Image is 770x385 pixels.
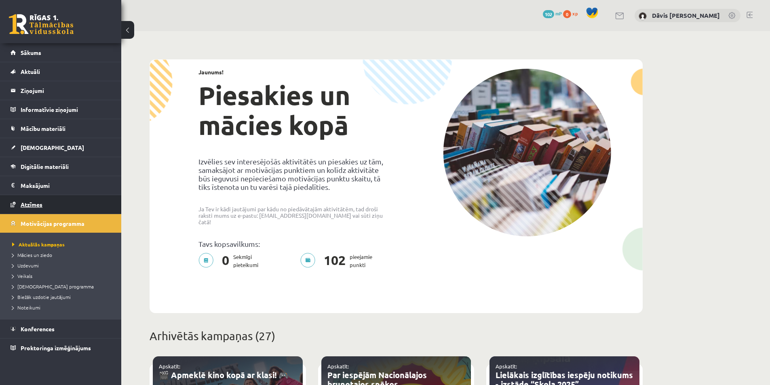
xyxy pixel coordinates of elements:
[320,253,350,269] span: 102
[12,241,65,248] span: Aktuālās kampaņas
[21,201,42,208] span: Atzīmes
[496,363,517,370] a: Apskatīt:
[543,10,554,18] span: 102
[198,240,390,248] p: Tavs kopsavilkums:
[11,43,111,62] a: Sākums
[12,241,113,248] a: Aktuālās kampaņas
[12,304,113,311] a: Noteikumi
[12,283,113,290] a: [DEMOGRAPHIC_DATA] programma
[11,100,111,119] a: Informatīvie ziņojumi
[11,138,111,157] a: [DEMOGRAPHIC_DATA]
[150,328,643,345] p: Arhivētās kampaņas (27)
[555,10,562,17] span: mP
[21,49,41,56] span: Sākums
[12,251,113,259] a: Mācies un ziedo
[12,294,71,300] span: Biežāk uzdotie jautājumi
[639,12,647,20] img: Dāvis Emīls Daizis
[12,283,94,290] span: [DEMOGRAPHIC_DATA] programma
[11,320,111,338] a: Konferences
[21,125,65,132] span: Mācību materiāli
[12,293,113,301] a: Biežāk uzdotie jautājumi
[21,81,111,100] legend: Ziņojumi
[21,68,40,75] span: Aktuāli
[159,363,180,370] a: Apskatīt:
[327,363,349,370] a: Apskatīt:
[11,339,111,357] a: Proktoringa izmēģinājums
[21,344,91,351] span: Proktoringa izmēģinājums
[198,206,390,225] p: Ja Tev ir kādi jautājumi par kādu no piedāvātajām aktivitātēm, tad droši raksti mums uz e-pastu: ...
[11,62,111,81] a: Aktuāli
[21,163,69,170] span: Digitālie materiāli
[12,262,39,269] span: Uzdevumi
[21,100,111,119] legend: Informatīvie ziņojumi
[21,220,84,227] span: Motivācijas programma
[218,253,233,269] span: 0
[652,11,720,19] a: Dāvis [PERSON_NAME]
[198,253,263,269] p: Sekmīgi pieteikumi
[11,157,111,176] a: Digitālie materiāli
[11,214,111,233] a: Motivācijas programma
[12,304,40,311] span: Noteikumi
[11,176,111,195] a: Maksājumi
[11,195,111,214] a: Atzīmes
[12,272,113,280] a: Veikals
[572,10,578,17] span: xp
[300,253,377,269] p: pieejamie punkti
[443,69,611,236] img: campaign-image-1c4f3b39ab1f89d1fca25a8facaab35ebc8e40cf20aedba61fd73fb4233361ac.png
[12,262,113,269] a: Uzdevumi
[543,10,562,17] a: 102 mP
[21,176,111,195] legend: Maksājumi
[12,273,32,279] span: Veikals
[21,325,55,332] span: Konferences
[11,119,111,138] a: Mācību materiāli
[198,157,390,191] p: Izvēlies sev interesējošās aktivitātēs un piesakies uz tām, samaksājot ar motivācijas punktiem un...
[12,252,52,258] span: Mācies un ziedo
[9,14,74,34] a: Rīgas 1. Tālmācības vidusskola
[159,370,289,380] a: 🎬 Apmeklē kino kopā ar klasi! 🎮
[198,80,390,140] h1: Piesakies un mācies kopā
[11,81,111,100] a: Ziņojumi
[21,144,84,151] span: [DEMOGRAPHIC_DATA]
[563,10,571,18] span: 0
[198,68,224,76] strong: Jaunums!
[563,10,582,17] a: 0 xp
